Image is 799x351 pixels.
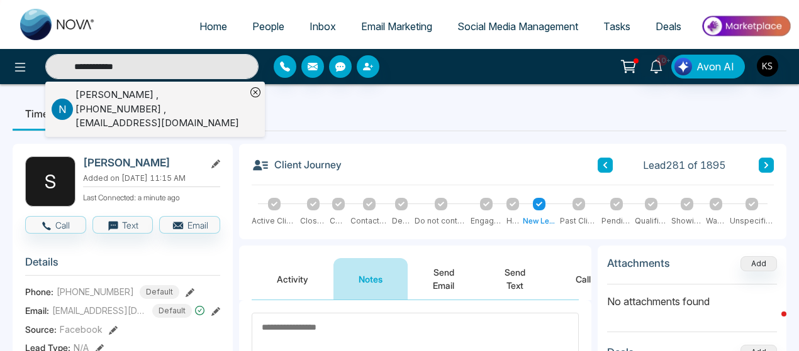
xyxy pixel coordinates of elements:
[656,20,681,33] span: Deals
[252,20,284,33] span: People
[471,215,503,227] div: Engaged
[479,258,550,300] button: Send Text
[20,9,96,40] img: Nova CRM Logo
[560,215,598,227] div: Past Client
[415,215,467,227] div: Do not contact
[240,14,297,38] a: People
[152,304,192,318] span: Default
[199,20,227,33] span: Home
[756,308,786,338] iframe: Intercom live chat
[635,215,668,227] div: Qualified
[25,256,220,275] h3: Details
[607,284,777,309] p: No attachments found
[757,55,778,77] img: User Avatar
[643,14,694,38] a: Deals
[159,216,220,234] button: Email
[523,215,556,227] div: New Lead
[60,323,103,336] span: Facebook
[187,14,240,38] a: Home
[607,257,670,269] h3: Attachments
[740,257,777,268] span: Add
[457,20,578,33] span: Social Media Management
[730,215,774,227] div: Unspecified
[361,20,432,33] span: Email Marketing
[75,88,246,131] div: [PERSON_NAME] , [PHONE_NUMBER] , [EMAIL_ADDRESS][DOMAIN_NAME]
[300,215,326,227] div: Closed
[25,304,49,317] span: Email:
[350,215,388,227] div: Contacted
[445,14,591,38] a: Social Media Management
[506,215,519,227] div: Hot
[696,59,734,74] span: Avon AI
[83,156,200,169] h2: [PERSON_NAME]
[252,258,333,300] button: Activity
[57,285,134,298] span: [PHONE_NUMBER]
[252,215,296,227] div: Active Client
[25,216,86,234] button: Call
[408,258,479,300] button: Send Email
[700,12,791,40] img: Market-place.gif
[25,285,53,298] span: Phone:
[656,55,668,66] span: 10+
[92,216,154,234] button: Text
[643,158,726,173] span: Lead 281 of 1895
[550,258,616,300] button: Call
[392,215,411,227] div: Dead
[52,99,73,120] p: N
[330,215,347,227] div: Cold
[140,285,179,299] span: Default
[671,215,702,227] div: Showing
[52,304,147,317] span: [EMAIL_ADDRESS][DOMAIN_NAME]
[349,14,445,38] a: Email Marketing
[603,20,630,33] span: Tasks
[83,173,220,184] p: Added on [DATE] 11:15 AM
[591,14,643,38] a: Tasks
[13,97,77,131] li: Timeline
[706,215,726,227] div: Warm
[83,190,220,203] p: Last Connected: a minute ago
[641,55,671,77] a: 10+
[740,256,777,271] button: Add
[674,58,692,75] img: Lead Flow
[25,323,57,336] span: Source:
[671,55,745,78] button: Avon AI
[25,156,75,207] div: S
[252,156,342,174] h3: Client Journey
[601,215,631,227] div: Pending
[297,14,349,38] a: Inbox
[310,20,336,33] span: Inbox
[333,258,408,300] button: Notes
